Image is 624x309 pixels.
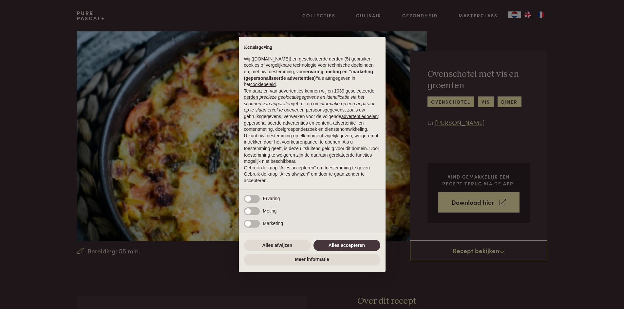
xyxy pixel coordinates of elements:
[263,196,280,201] span: Ervaring
[263,221,283,226] span: Marketing
[244,254,380,266] button: Meer informatie
[313,240,380,251] button: Alles accepteren
[244,240,311,251] button: Alles afwijzen
[244,165,380,184] p: Gebruik de knop “Alles accepteren” om toestemming te geven. Gebruik de knop “Alles afwijzen” om d...
[263,208,277,214] span: Meting
[244,56,380,88] p: Wij ([DOMAIN_NAME]) en geselecteerde derden (5) gebruiken cookies of vergelijkbare technologie vo...
[244,94,258,101] button: derden
[244,45,380,51] h2: Kennisgeving
[244,94,364,106] em: precieze geolocatiegegevens en identificatie via het scannen van apparaten
[244,133,380,165] p: U kunt uw toestemming op elk moment vrijelijk geven, weigeren of intrekken door het voorkeurenpan...
[244,88,380,133] p: Ten aanzien van advertenties kunnen wij en 1039 geselecteerde gebruiken om en persoonsgegevens, z...
[244,69,373,81] strong: ervaring, meting en “marketing (gepersonaliseerde advertenties)”
[250,82,276,87] a: cookiebeleid
[244,101,375,113] em: informatie op een apparaat op te slaan en/of te openen
[341,113,378,120] button: advertentiedoelen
